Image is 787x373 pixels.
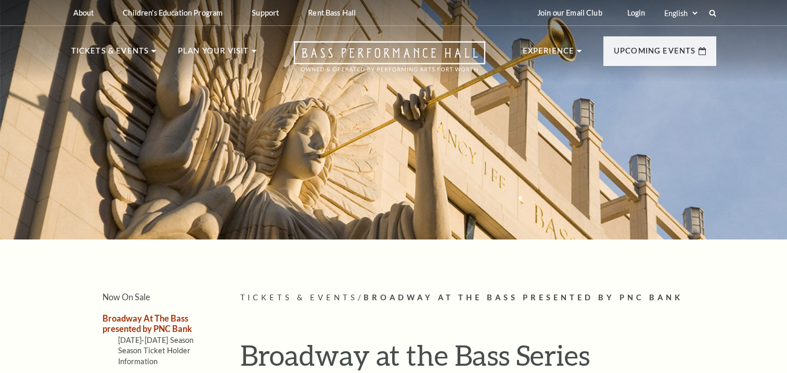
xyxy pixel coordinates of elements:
p: Rent Bass Hall [308,8,356,17]
p: Support [252,8,279,17]
p: Tickets & Events [71,45,149,63]
a: Broadway At The Bass presented by PNC Bank [102,313,192,333]
p: Upcoming Events [614,45,696,63]
p: / [240,291,716,304]
span: Tickets & Events [240,293,358,302]
select: Select: [662,8,699,18]
a: Now On Sale [102,292,150,302]
p: About [73,8,94,17]
a: Season Ticket Holder Information [118,346,191,365]
span: Broadway At The Bass presented by PNC Bank [364,293,683,302]
a: [DATE]-[DATE] Season [118,336,194,344]
p: Plan Your Visit [178,45,249,63]
p: Experience [523,45,575,63]
p: Children's Education Program [123,8,223,17]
